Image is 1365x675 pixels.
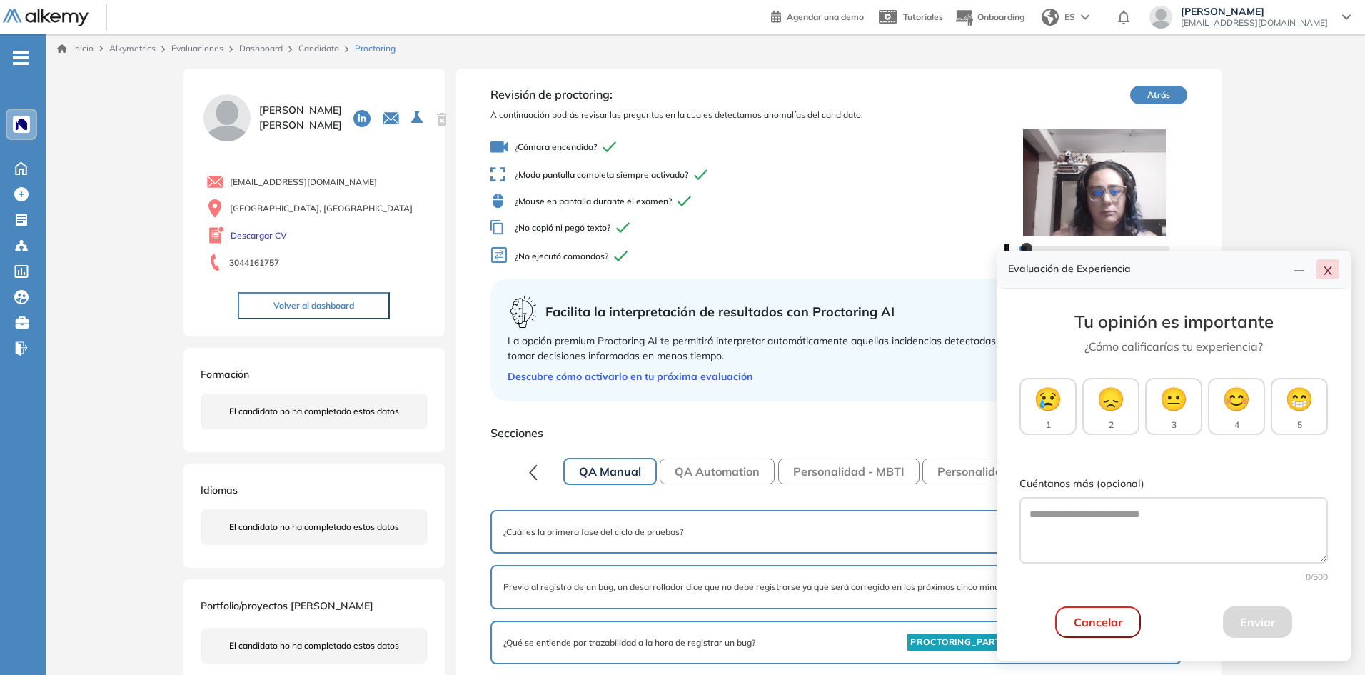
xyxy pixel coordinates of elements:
[259,103,342,133] span: [PERSON_NAME] [PERSON_NAME]
[490,167,1002,182] span: ¿Modo pantalla completa siempre activado?
[229,639,399,652] span: El candidato no ha completado estos datos
[490,424,1187,441] span: Secciones
[1019,338,1328,355] p: ¿Cómo calificarías tu experiencia?
[201,484,238,496] span: Idiomas
[171,43,223,54] a: Evaluaciones
[1288,259,1311,279] button: line
[1130,86,1187,104] button: Atrás
[508,369,1170,384] a: Descubre cómo activarlo en tu próxima evaluación
[1042,9,1059,26] img: world
[977,11,1024,22] span: Onboarding
[1181,17,1328,29] span: [EMAIL_ADDRESS][DOMAIN_NAME]
[545,302,895,321] span: Facilita la interpretación de resultados con Proctoring AI
[508,334,1170,364] div: La opción premium Proctoring AI te permitirá interpretar automáticamente aquellas incidencias det...
[1046,419,1051,431] span: 1
[1097,381,1125,416] span: 😞
[230,202,413,215] span: [GEOGRAPHIC_DATA], [GEOGRAPHIC_DATA]
[201,368,249,381] span: Formación
[1064,11,1075,24] span: ES
[406,105,431,131] button: Seleccione la evaluación activa
[1223,606,1292,638] button: Enviar
[298,43,339,54] a: Candidato
[1008,263,1288,275] h4: Evaluación de Experiencia
[57,42,94,55] a: Inicio
[1297,419,1302,431] span: 5
[1109,419,1114,431] span: 2
[1055,606,1141,638] button: Cancelar
[1208,378,1265,435] button: 😊4
[503,636,755,649] span: ¿Qué se entiende por trazabilidad a la hora de registrar un bug?
[1222,381,1251,416] span: 😊
[563,458,657,485] button: QA Manual
[1294,265,1305,276] span: line
[1181,6,1328,17] span: [PERSON_NAME]
[503,526,683,539] span: ¿Cuál es la primera fase del ciclo de pruebas?
[3,9,89,27] img: Logo
[1145,378,1202,435] button: 😐3
[1082,378,1139,435] button: 😞2
[490,109,1002,121] span: A continuación podrás revisar las preguntas en la cuales detectamos anomalías del candidato.
[201,91,253,144] img: PROFILE_MENU_LOGO_USER
[903,11,943,22] span: Tutoriales
[229,521,399,534] span: El candidato no ha completado estos datos
[778,459,920,484] button: Personalidad - MBTI
[109,43,156,54] span: Alkymetrics
[13,56,29,59] i: -
[660,459,775,484] button: QA Automation
[1019,311,1328,332] h3: Tu opinión es importante
[1081,14,1089,20] img: arrow
[490,194,1002,209] span: ¿Mouse en pantalla durante el examen?
[201,599,373,612] span: Portfolio/proyectos [PERSON_NAME]
[1159,381,1188,416] span: 😐
[355,42,396,55] span: Proctoring
[771,7,864,24] a: Agendar una demo
[787,11,864,22] span: Agendar una demo
[490,246,1002,267] span: ¿No ejecutó comandos?
[907,634,1114,652] span: PROCTORING_PARTIAL_CORRECT_ANSWER
[16,119,27,130] img: https://assets.alkemy.org/workspaces/1394/c9baeb50-dbbd-46c2-a7b2-c74a16be862c.png
[1285,381,1314,416] span: 😁
[1271,378,1328,435] button: 😁5
[1019,476,1328,492] label: Cuéntanos más (opcional)
[490,139,1002,156] span: ¿Cámara encendida?
[229,405,399,418] span: El candidato no ha completado estos datos
[239,43,283,54] a: Dashboard
[1172,419,1177,431] span: 3
[1234,419,1239,431] span: 4
[955,2,1024,33] button: Onboarding
[490,86,1002,103] span: Revisión de proctoring:
[1034,381,1062,416] span: 😢
[231,229,287,242] a: Descargar CV
[1316,259,1339,279] button: close
[503,581,1007,594] span: Previo al registro de un bug, un desarrollador dice que no debe registrarse ya que será corregido...
[1019,571,1328,584] div: 0 /500
[238,292,390,319] button: Volver al dashboard
[490,220,1002,235] span: ¿No copió ni pegó texto?
[230,176,377,189] span: [EMAIL_ADDRESS][DOMAIN_NAME]
[1322,265,1334,276] span: close
[229,256,279,269] span: 3044161757
[1019,378,1077,435] button: 😢1
[922,459,1107,484] button: Personalidad Alkemy - INAP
